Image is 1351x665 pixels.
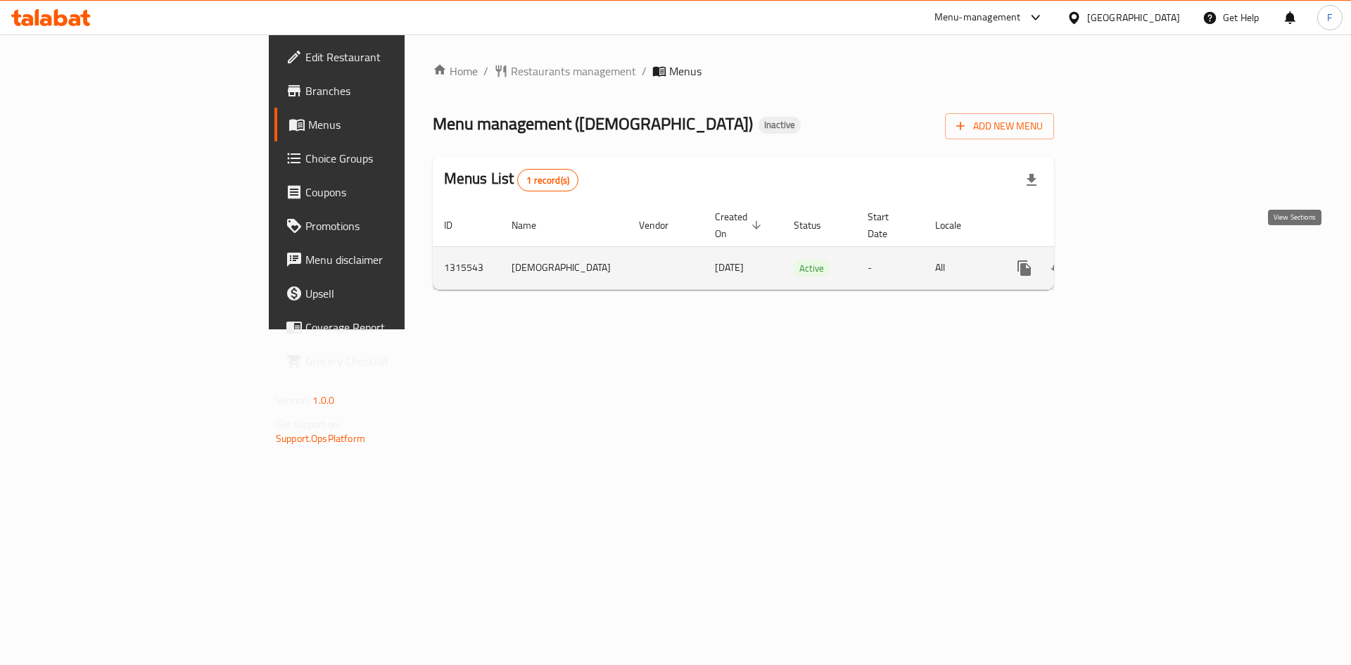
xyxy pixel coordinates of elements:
th: Actions [996,204,1154,247]
a: Restaurants management [494,63,636,80]
span: Start Date [868,208,907,242]
a: Coupons [274,175,495,209]
span: Menu disclaimer [305,251,483,268]
div: Inactive [759,117,801,134]
td: All [924,246,996,289]
a: Menus [274,108,495,141]
div: [GEOGRAPHIC_DATA] [1087,10,1180,25]
span: Locale [935,217,979,234]
div: Menu-management [934,9,1021,26]
span: Name [512,217,554,234]
span: Coupons [305,184,483,201]
table: enhanced table [433,204,1154,290]
span: Status [794,217,839,234]
span: Vendor [639,217,687,234]
span: 1.0.0 [312,391,334,410]
span: F [1327,10,1332,25]
span: Upsell [305,285,483,302]
span: [DATE] [715,258,744,277]
a: Promotions [274,209,495,243]
a: Branches [274,74,495,108]
a: Upsell [274,277,495,310]
span: Created On [715,208,766,242]
div: Total records count [517,169,578,191]
a: Support.OpsPlatform [276,429,365,448]
span: Edit Restaurant [305,49,483,65]
button: more [1008,251,1041,285]
h2: Menus List [444,168,578,191]
a: Menu disclaimer [274,243,495,277]
span: ID [444,217,471,234]
span: Menus [669,63,702,80]
span: 1 record(s) [518,174,578,187]
a: Grocery Checklist [274,344,495,378]
a: Coverage Report [274,310,495,344]
span: Inactive [759,119,801,131]
li: / [642,63,647,80]
span: Promotions [305,217,483,234]
a: Choice Groups [274,141,495,175]
span: Menu management ( [DEMOGRAPHIC_DATA] ) [433,108,753,139]
button: Add New Menu [945,113,1054,139]
span: Grocery Checklist [305,353,483,369]
span: Get support on: [276,415,341,433]
td: - [856,246,924,289]
nav: breadcrumb [433,63,1054,80]
td: [DEMOGRAPHIC_DATA] [500,246,628,289]
span: Branches [305,82,483,99]
span: Active [794,260,830,277]
span: Restaurants management [511,63,636,80]
span: Version: [276,391,310,410]
span: Add New Menu [956,118,1043,135]
a: Edit Restaurant [274,40,495,74]
span: Menus [308,116,483,133]
span: Coverage Report [305,319,483,336]
div: Export file [1015,163,1048,197]
span: Choice Groups [305,150,483,167]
